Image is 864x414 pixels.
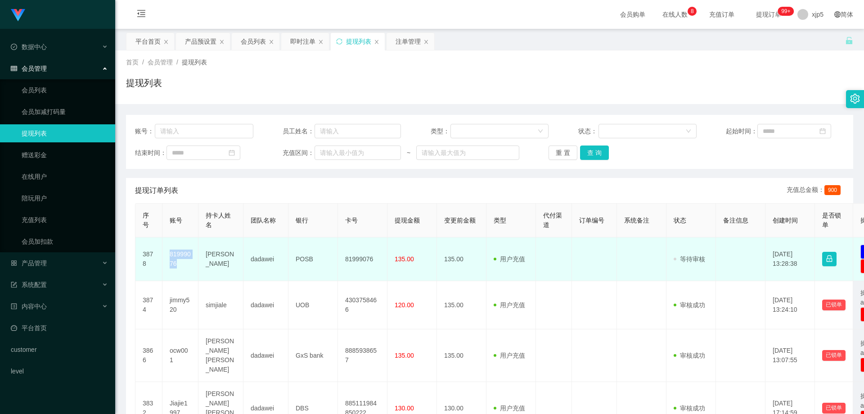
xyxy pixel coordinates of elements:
[22,189,108,207] a: 陪玩用户
[688,7,697,16] sup: 8
[787,185,844,196] div: 充值总金额：
[773,217,798,224] span: 创建时间
[219,39,225,45] i: 图标: close
[11,303,47,310] span: 内容中心
[22,146,108,164] a: 赠送彩金
[251,217,276,224] span: 团队名称
[538,128,543,135] i: 图标: down
[135,281,162,329] td: 3874
[11,44,17,50] i: 图标: check-circle-o
[822,212,841,228] span: 是否锁单
[395,352,414,359] span: 135.00
[822,350,846,361] button: 已锁单
[658,11,692,18] span: 在线人数
[288,237,338,281] td: POSB
[346,33,371,50] div: 提现列表
[11,282,17,288] i: 图标: form
[824,185,841,195] span: 900
[11,65,47,72] span: 会员管理
[135,148,166,158] span: 结束时间：
[22,124,108,142] a: 提现列表
[162,281,198,329] td: jimmy520
[423,39,429,45] i: 图标: close
[494,217,506,224] span: 类型
[206,212,231,228] span: 持卡人姓名
[494,255,525,263] span: 用户充值
[543,212,562,228] span: 代付渠道
[163,39,169,45] i: 图标: close
[395,255,414,263] span: 135.00
[11,259,47,267] span: 产品管理
[198,237,243,281] td: [PERSON_NAME]
[395,217,420,224] span: 提现金额
[705,11,739,18] span: 充值订单
[143,212,149,228] span: 序号
[243,281,288,329] td: dadawei
[22,81,108,99] a: 会员列表
[674,405,705,412] span: 审核成功
[290,33,315,50] div: 即时注单
[549,146,577,160] button: 重 置
[170,217,182,224] span: 账号
[11,9,25,22] img: logo.9652507e.png
[765,281,815,329] td: [DATE] 13:24:10
[11,281,47,288] span: 系统配置
[580,146,609,160] button: 查 询
[283,148,314,158] span: 充值区间：
[315,146,401,160] input: 请输入最小值为
[243,329,288,382] td: dadawei
[338,281,387,329] td: 4303758466
[22,168,108,186] a: 在线用户
[822,300,846,310] button: 已锁单
[751,11,786,18] span: 提现订单
[345,217,358,224] span: 卡号
[723,217,748,224] span: 备注信息
[162,237,198,281] td: 81999076
[834,11,841,18] i: 图标: global
[318,39,324,45] i: 图标: close
[395,405,414,412] span: 130.00
[11,303,17,309] i: 图标: profile
[241,33,266,50] div: 会员列表
[288,281,338,329] td: UOB
[778,7,794,16] sup: 237
[176,59,178,66] span: /
[11,260,17,266] i: 图标: appstore-o
[229,150,235,156] i: 图标: calendar
[148,59,173,66] span: 会员管理
[126,59,139,66] span: 首页
[243,237,288,281] td: dadawei
[198,329,243,382] td: [PERSON_NAME] [PERSON_NAME]
[296,217,308,224] span: 银行
[11,341,108,359] a: customer
[691,7,694,16] p: 8
[338,237,387,281] td: 81999076
[494,405,525,412] span: 用户充值
[494,352,525,359] span: 用户充值
[822,403,846,414] button: 已锁单
[674,255,705,263] span: 等待审核
[135,329,162,382] td: 3866
[22,211,108,229] a: 充值列表
[162,329,198,382] td: ocw001
[416,146,519,160] input: 请输入最大值为
[269,39,274,45] i: 图标: close
[579,217,604,224] span: 订单编号
[396,33,421,50] div: 注单管理
[315,124,401,138] input: 请输入
[155,124,253,138] input: 请输入
[819,128,826,134] i: 图标: calendar
[726,127,757,136] span: 起始时间：
[444,217,476,224] span: 变更前金额
[198,281,243,329] td: simjiale
[674,301,705,309] span: 审核成功
[288,329,338,382] td: GxS bank
[135,185,178,196] span: 提现订单列表
[126,0,157,29] i: 图标: menu-fold
[624,217,649,224] span: 系统备注
[674,352,705,359] span: 审核成功
[845,36,853,45] i: 图标: unlock
[336,38,342,45] i: 图标: sync
[135,237,162,281] td: 3878
[11,362,108,380] a: level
